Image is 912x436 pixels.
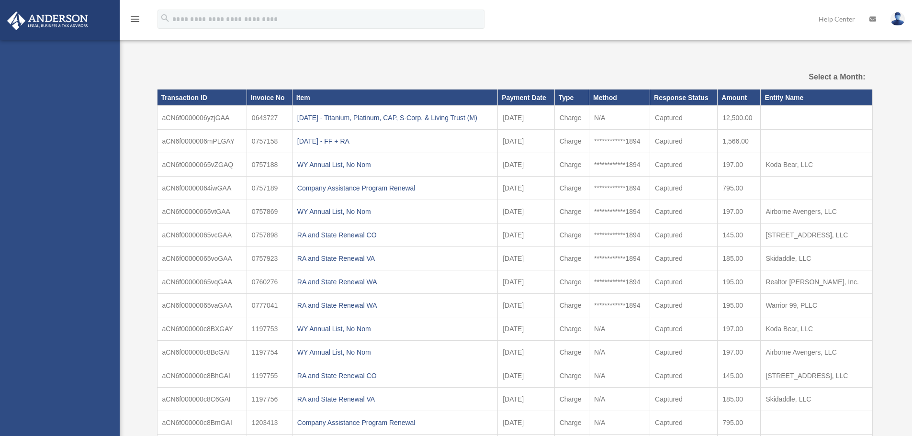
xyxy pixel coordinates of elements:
td: N/A [589,388,650,411]
td: Charge [554,153,589,177]
td: [DATE] [498,411,555,435]
td: Charge [554,341,589,364]
th: Type [554,89,589,106]
td: 0757923 [247,247,292,270]
td: Captured [650,224,718,247]
td: Airborne Avengers, LLC [761,200,872,224]
div: Company Assistance Program Renewal [297,181,493,195]
td: 145.00 [718,364,761,388]
td: 1203413 [247,411,292,435]
td: [DATE] [498,341,555,364]
td: Skidaddle, LLC [761,247,872,270]
td: aCN6f00000064iwGAA [157,177,247,200]
td: Captured [650,106,718,130]
td: [DATE] [498,294,555,317]
div: RA and State Renewal CO [297,369,493,382]
i: menu [129,13,141,25]
td: 0757869 [247,200,292,224]
img: User Pic [890,12,905,26]
td: 0757898 [247,224,292,247]
th: Payment Date [498,89,555,106]
td: Captured [650,270,718,294]
td: [DATE] [498,177,555,200]
td: Captured [650,364,718,388]
div: Company Assistance Program Renewal [297,416,493,429]
td: Koda Bear, LLC [761,153,872,177]
div: WY Annual List, No Nom [297,158,493,171]
td: 197.00 [718,200,761,224]
td: Captured [650,411,718,435]
td: Charge [554,130,589,153]
td: aCN6f000000c8BmGAI [157,411,247,435]
td: Captured [650,153,718,177]
th: Method [589,89,650,106]
td: 0777041 [247,294,292,317]
td: N/A [589,364,650,388]
th: Item [292,89,497,106]
td: aCN6f000000c8C6GAI [157,388,247,411]
td: Skidaddle, LLC [761,388,872,411]
td: Charge [554,317,589,341]
td: 0760276 [247,270,292,294]
td: [DATE] [498,364,555,388]
td: Airborne Avengers, LLC [761,341,872,364]
td: 195.00 [718,270,761,294]
td: 197.00 [718,341,761,364]
td: aCN6f0000006mPLGAY [157,130,247,153]
td: 0757158 [247,130,292,153]
div: RA and State Renewal VA [297,392,493,406]
td: aCN6f00000065vtGAA [157,200,247,224]
th: Invoice No [247,89,292,106]
div: WY Annual List, No Nom [297,346,493,359]
td: [DATE] [498,317,555,341]
td: Captured [650,247,718,270]
td: Charge [554,270,589,294]
td: [DATE] [498,106,555,130]
td: 0757189 [247,177,292,200]
td: Charge [554,106,589,130]
td: Captured [650,388,718,411]
img: Anderson Advisors Platinum Portal [4,11,91,30]
td: aCN6f00000065vcGAA [157,224,247,247]
td: Warrior 99, PLLC [761,294,872,317]
td: aCN6f000000c8BXGAY [157,317,247,341]
td: [DATE] [498,153,555,177]
td: Koda Bear, LLC [761,317,872,341]
div: RA and State Renewal VA [297,252,493,265]
td: 795.00 [718,411,761,435]
td: Charge [554,411,589,435]
td: Captured [650,130,718,153]
td: [DATE] [498,388,555,411]
td: 795.00 [718,177,761,200]
th: Response Status [650,89,718,106]
div: RA and State Renewal WA [297,275,493,289]
td: 197.00 [718,153,761,177]
td: [DATE] [498,270,555,294]
td: Charge [554,388,589,411]
td: 1197755 [247,364,292,388]
a: menu [129,17,141,25]
td: 1,566.00 [718,130,761,153]
td: N/A [589,106,650,130]
td: [STREET_ADDRESS], LLC [761,364,872,388]
div: WY Annual List, No Nom [297,322,493,335]
td: [DATE] [498,130,555,153]
td: 185.00 [718,388,761,411]
td: [DATE] [498,224,555,247]
td: 0757188 [247,153,292,177]
td: N/A [589,341,650,364]
div: WY Annual List, No Nom [297,205,493,218]
td: aCN6f000000c8BcGAI [157,341,247,364]
td: 197.00 [718,317,761,341]
td: Captured [650,341,718,364]
td: 185.00 [718,247,761,270]
th: Amount [718,89,761,106]
td: N/A [589,317,650,341]
td: 1197754 [247,341,292,364]
td: Captured [650,200,718,224]
td: 1197756 [247,388,292,411]
td: Captured [650,294,718,317]
td: 0643727 [247,106,292,130]
td: Charge [554,200,589,224]
td: Charge [554,224,589,247]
